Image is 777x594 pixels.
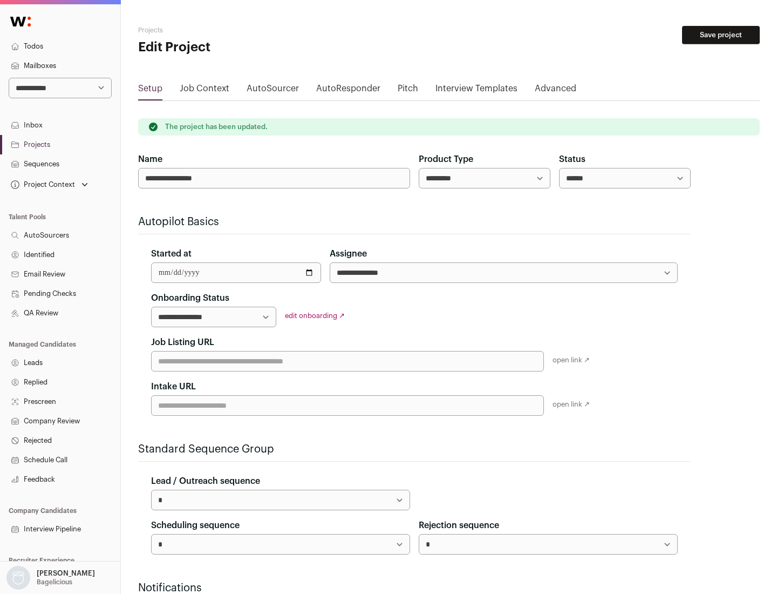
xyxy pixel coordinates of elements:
a: AutoSourcer [247,82,299,99]
a: Setup [138,82,162,99]
label: Scheduling sequence [151,519,240,532]
img: Wellfound [4,11,37,32]
label: Status [559,153,585,166]
a: Advanced [535,82,576,99]
img: nopic.png [6,566,30,590]
label: Product Type [419,153,473,166]
button: Open dropdown [4,566,97,590]
label: Assignee [330,247,367,260]
div: Project Context [9,180,75,189]
button: Save project [682,26,760,44]
a: Pitch [398,82,418,99]
p: [PERSON_NAME] [37,569,95,578]
label: Rejection sequence [419,519,499,532]
h2: Autopilot Basics [138,214,691,230]
button: Open dropdown [9,177,90,192]
a: edit onboarding ↗ [285,312,345,319]
p: Bagelicious [37,578,72,586]
a: Job Context [180,82,229,99]
p: The project has been updated. [165,123,268,131]
label: Intake URL [151,380,196,393]
a: AutoResponder [316,82,380,99]
label: Lead / Outreach sequence [151,475,260,488]
h2: Projects [138,26,345,35]
h1: Edit Project [138,39,345,56]
label: Job Listing URL [151,336,214,349]
h2: Standard Sequence Group [138,442,691,457]
label: Onboarding Status [151,292,229,305]
label: Started at [151,247,192,260]
a: Interview Templates [435,82,517,99]
label: Name [138,153,162,166]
